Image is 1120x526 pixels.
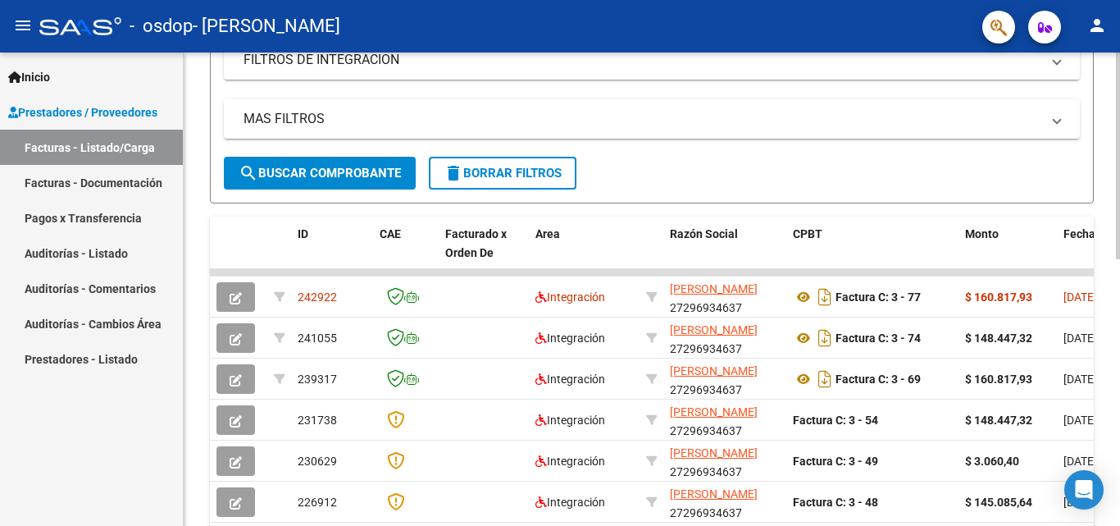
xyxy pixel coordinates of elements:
[429,157,576,190] button: Borrar Filtros
[814,284,835,310] i: Descargar documento
[965,414,1032,427] strong: $ 148.447,32
[663,217,786,289] datatable-header-cell: Razón Social
[298,496,337,509] span: 226912
[535,290,605,304] span: Integración
[535,227,560,240] span: Area
[835,332,921,345] strong: Factura C: 3 - 74
[1063,373,1097,386] span: [DATE]
[814,366,835,392] i: Descargar documento
[670,487,758,501] span: [PERSON_NAME]
[1063,455,1097,468] span: [DATE]
[8,103,157,121] span: Prestadores / Proveedores
[193,8,340,44] span: - [PERSON_NAME]
[298,332,337,345] span: 241055
[814,325,835,351] i: Descargar documento
[965,496,1032,509] strong: $ 145.085,64
[965,227,999,240] span: Monto
[13,16,33,35] mat-icon: menu
[244,51,1040,69] mat-panel-title: FILTROS DE INTEGRACION
[224,157,416,190] button: Buscar Comprobante
[298,414,337,427] span: 231738
[670,280,780,314] div: 27296934637
[670,323,758,336] span: [PERSON_NAME]
[535,496,605,509] span: Integración
[535,373,605,386] span: Integración
[373,217,439,289] datatable-header-cell: CAE
[670,321,780,355] div: 27296934637
[239,166,401,181] span: Buscar Comprobante
[291,217,373,289] datatable-header-cell: ID
[1063,496,1097,509] span: [DATE]
[670,282,758,295] span: [PERSON_NAME]
[965,332,1032,345] strong: $ 148.447,32
[535,332,605,345] span: Integración
[130,8,193,44] span: - osdop
[444,163,463,183] mat-icon: delete
[793,496,878,509] strong: Factura C: 3 - 48
[244,110,1040,128] mat-panel-title: MAS FILTROS
[8,68,50,86] span: Inicio
[1063,332,1097,345] span: [DATE]
[670,485,780,519] div: 27296934637
[298,290,337,304] span: 242922
[965,455,1019,468] strong: $ 3.060,40
[793,455,878,468] strong: Factura C: 3 - 49
[224,99,1080,139] mat-expansion-panel-header: MAS FILTROS
[439,217,529,289] datatable-header-cell: Facturado x Orden De
[958,217,1057,289] datatable-header-cell: Monto
[670,403,780,437] div: 27296934637
[670,405,758,419] span: [PERSON_NAME]
[965,290,1032,304] strong: $ 160.817,93
[835,373,921,386] strong: Factura C: 3 - 69
[380,227,401,240] span: CAE
[444,166,562,181] span: Borrar Filtros
[1063,290,1097,304] span: [DATE]
[535,455,605,468] span: Integración
[1087,16,1107,35] mat-icon: person
[1064,470,1104,510] div: Open Intercom Messenger
[793,227,822,240] span: CPBT
[529,217,640,289] datatable-header-cell: Area
[224,40,1080,80] mat-expansion-panel-header: FILTROS DE INTEGRACION
[445,227,507,259] span: Facturado x Orden De
[298,455,337,468] span: 230629
[835,290,921,304] strong: Factura C: 3 - 77
[298,373,337,386] span: 239317
[670,364,758,377] span: [PERSON_NAME]
[793,414,878,427] strong: Factura C: 3 - 54
[670,444,780,478] div: 27296934637
[1063,414,1097,427] span: [DATE]
[670,227,738,240] span: Razón Social
[670,446,758,460] span: [PERSON_NAME]
[965,373,1032,386] strong: $ 160.817,93
[298,227,308,240] span: ID
[535,414,605,427] span: Integración
[239,163,258,183] mat-icon: search
[786,217,958,289] datatable-header-cell: CPBT
[670,362,780,396] div: 27296934637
